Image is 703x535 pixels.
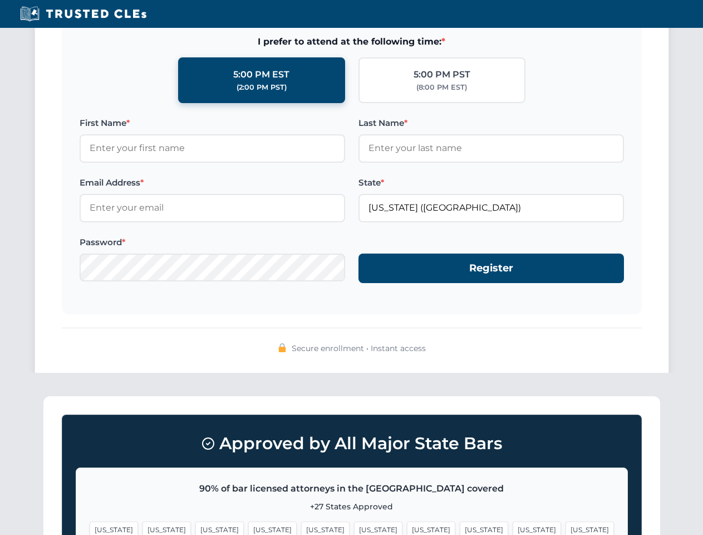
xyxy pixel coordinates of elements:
[90,500,614,513] p: +27 States Approved
[358,116,624,130] label: Last Name
[80,35,624,49] span: I prefer to attend at the following time:
[358,134,624,162] input: Enter your last name
[80,236,345,249] label: Password
[17,6,150,22] img: Trusted CLEs
[278,343,287,352] img: 🔒
[76,429,628,459] h3: Approved by All Major State Bars
[80,134,345,162] input: Enter your first name
[90,481,614,496] p: 90% of bar licensed attorneys in the [GEOGRAPHIC_DATA] covered
[80,176,345,189] label: Email Address
[80,116,345,130] label: First Name
[80,194,345,222] input: Enter your email
[414,67,470,82] div: 5:00 PM PST
[358,176,624,189] label: State
[416,82,467,93] div: (8:00 PM EST)
[358,254,624,283] button: Register
[233,67,289,82] div: 5:00 PM EST
[292,342,426,354] span: Secure enrollment • Instant access
[237,82,287,93] div: (2:00 PM PST)
[358,194,624,222] input: Florida (FL)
